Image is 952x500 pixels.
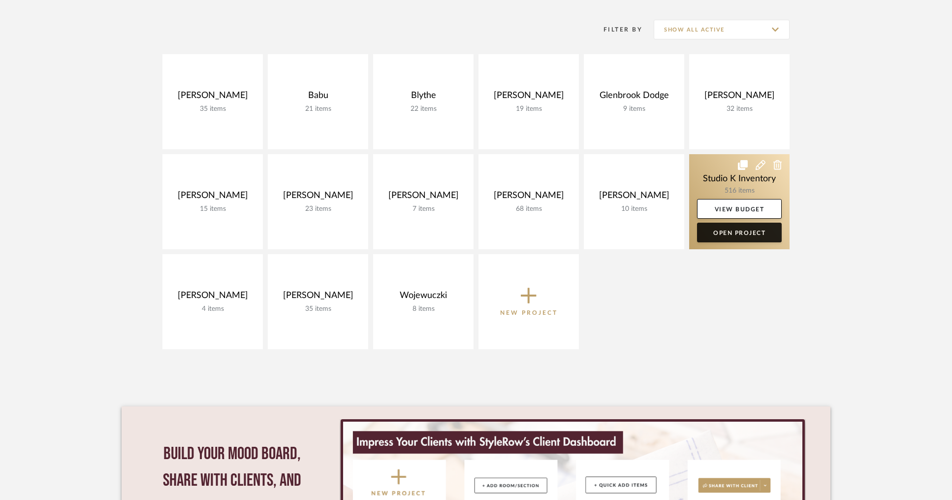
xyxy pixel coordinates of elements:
[592,205,676,213] div: 10 items
[697,105,782,113] div: 32 items
[486,190,571,205] div: [PERSON_NAME]
[381,190,466,205] div: [PERSON_NAME]
[381,205,466,213] div: 7 items
[591,25,642,34] div: Filter By
[381,90,466,105] div: Blythe
[276,205,360,213] div: 23 items
[170,290,255,305] div: [PERSON_NAME]
[697,90,782,105] div: [PERSON_NAME]
[170,105,255,113] div: 35 items
[276,305,360,313] div: 35 items
[170,205,255,213] div: 15 items
[478,254,579,349] button: New Project
[276,105,360,113] div: 21 items
[697,223,782,242] a: Open Project
[486,90,571,105] div: [PERSON_NAME]
[486,205,571,213] div: 68 items
[170,190,255,205] div: [PERSON_NAME]
[276,90,360,105] div: Babu
[276,190,360,205] div: [PERSON_NAME]
[592,105,676,113] div: 9 items
[170,305,255,313] div: 4 items
[381,105,466,113] div: 22 items
[381,305,466,313] div: 8 items
[592,90,676,105] div: Glenbrook Dodge
[170,90,255,105] div: [PERSON_NAME]
[381,290,466,305] div: Wojewuczki
[500,308,558,318] p: New Project
[486,105,571,113] div: 19 items
[592,190,676,205] div: [PERSON_NAME]
[697,199,782,219] a: View Budget
[276,290,360,305] div: [PERSON_NAME]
